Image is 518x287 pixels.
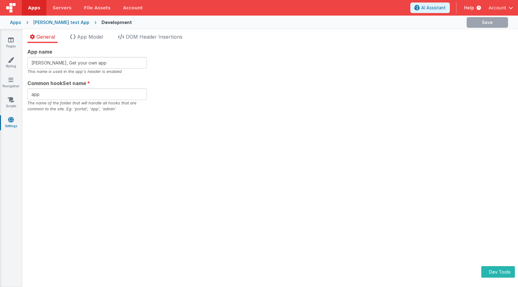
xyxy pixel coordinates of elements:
[464,5,474,11] span: Help
[36,34,55,40] span: General
[101,19,132,26] div: Development
[27,79,86,87] span: Common hookSet name
[27,100,147,112] div: The name of the folder that will handle all hooks that are common to the site. Eg: 'portal', 'app...
[33,19,89,26] div: [PERSON_NAME] test App
[10,19,21,26] div: Apps
[467,17,508,28] button: Save
[53,5,71,11] span: Servers
[488,5,513,11] button: Account
[488,5,506,11] span: Account
[126,34,182,40] span: DOM Header Insertions
[28,5,40,11] span: Apps
[27,69,147,74] div: This name is used in the app's header is enabled
[421,5,446,11] span: AI Assistant
[77,34,103,40] span: App Model
[481,266,515,278] button: Dev Tools
[84,5,111,11] span: File Assets
[27,48,52,55] span: App name
[410,2,450,13] button: AI Assistant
